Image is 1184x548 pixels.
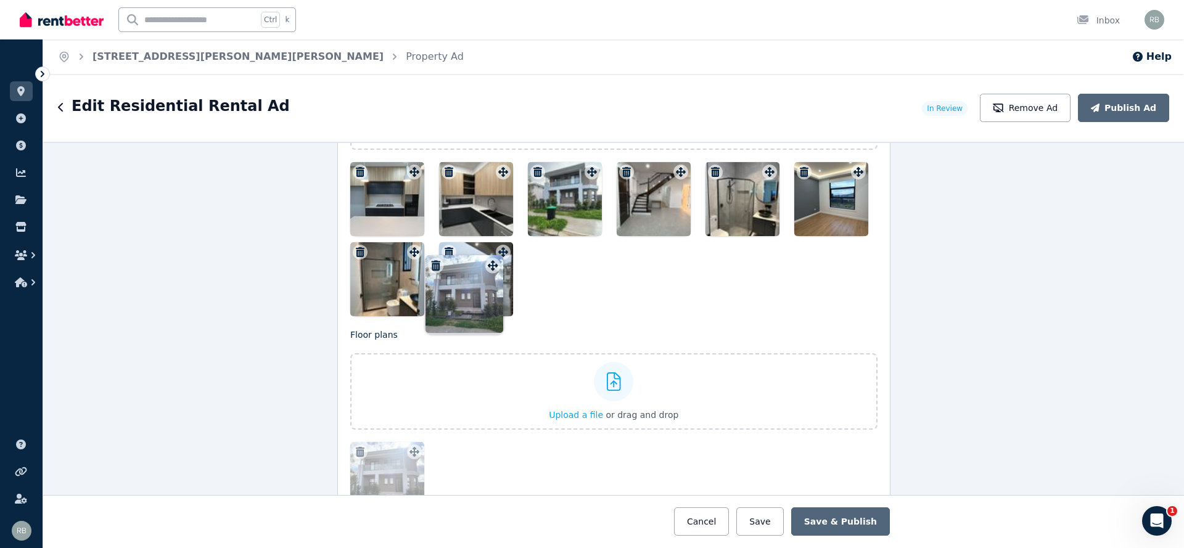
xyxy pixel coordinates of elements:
div: Inbox [1077,14,1120,27]
img: RentBetter [20,10,104,29]
img: Raj Bala [12,521,31,541]
button: Upload a file or drag and drop [549,409,678,421]
button: Help [1132,49,1172,64]
a: [STREET_ADDRESS][PERSON_NAME][PERSON_NAME] [92,51,384,62]
button: Publish Ad [1078,94,1169,122]
h1: Edit Residential Rental Ad [72,96,290,116]
span: Upload a file [549,410,603,420]
nav: Breadcrumb [43,39,479,74]
span: In Review [927,104,963,113]
span: 1 [1167,506,1177,516]
button: Cancel [674,507,729,536]
img: Raj Bala [1145,10,1164,30]
button: Save [736,507,783,536]
button: Remove Ad [980,94,1071,122]
span: k [285,15,289,25]
iframe: Intercom live chat [1142,506,1172,536]
span: or drag and drop [606,410,678,420]
p: Floor plans [350,329,878,341]
span: Ctrl [261,12,280,28]
button: Save & Publish [791,507,890,536]
a: Property Ad [406,51,464,62]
